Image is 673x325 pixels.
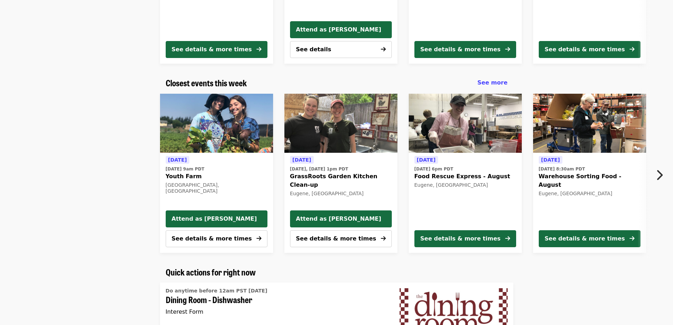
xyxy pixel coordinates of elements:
[296,25,386,34] span: Attend as [PERSON_NAME]
[290,41,392,58] button: See details
[296,46,331,53] span: See details
[166,230,267,247] button: See details & more times
[545,234,625,243] div: See details & more times
[414,182,516,188] div: Eugene, [GEOGRAPHIC_DATA]
[505,235,510,242] i: arrow-right icon
[166,285,383,319] a: See details for "Dining Room - Dishwasher"
[381,235,386,242] i: arrow-right icon
[539,230,640,247] button: See details & more times
[166,182,267,194] div: [GEOGRAPHIC_DATA], [GEOGRAPHIC_DATA]
[533,94,646,153] img: Warehouse Sorting Food - August organized by FOOD For Lane County
[505,46,510,53] i: arrow-right icon
[166,76,247,89] span: Closest events this week
[284,94,397,153] a: GrassRoots Garden Kitchen Clean-up
[160,94,273,153] img: Youth Farm organized by FOOD For Lane County
[166,166,205,172] time: [DATE] 9am PDT
[166,41,267,58] button: See details & more times
[166,295,383,305] span: Dining Room - Dishwasher
[290,191,392,197] div: Eugene, [GEOGRAPHIC_DATA]
[477,79,507,86] span: See more
[414,230,516,247] button: See details & more times
[414,166,453,172] time: [DATE] 6pm PDT
[414,41,516,58] button: See details & more times
[172,45,252,54] div: See details & more times
[160,78,513,88] div: Closest events this week
[539,41,640,58] button: See details & more times
[166,210,267,227] button: Attend as [PERSON_NAME]
[539,172,640,189] span: Warehouse Sorting Food - August
[166,288,267,294] span: Do anytime before 12am PST [DATE]
[290,166,348,172] time: [DATE], [DATE] 1pm PDT
[539,191,640,197] div: Eugene, [GEOGRAPHIC_DATA]
[630,46,634,53] i: arrow-right icon
[630,235,634,242] i: arrow-right icon
[172,215,261,223] span: Attend as [PERSON_NAME]
[420,45,501,54] div: See details & more times
[172,235,252,242] span: See details & more times
[381,46,386,53] i: arrow-right icon
[420,234,501,243] div: See details & more times
[290,230,392,247] button: See details & more times
[656,168,663,182] i: chevron-right icon
[409,94,522,153] img: Food Rescue Express - August organized by FOOD For Lane County
[293,157,311,163] span: [DATE]
[650,165,673,185] button: Next item
[541,157,560,163] span: [DATE]
[533,94,646,253] a: See details for "Warehouse Sorting Food - August"
[166,78,247,88] a: Closest events this week
[290,172,392,189] span: GrassRoots Garden Kitchen Clean-up
[168,157,187,163] span: [DATE]
[256,46,261,53] i: arrow-right icon
[290,156,392,198] a: See details for "GrassRoots Garden Kitchen Clean-up"
[284,94,397,153] img: GrassRoots Garden Kitchen Clean-up organized by FOOD For Lane County
[166,172,267,181] span: Youth Farm
[296,235,376,242] span: See details & more times
[417,157,436,163] span: [DATE]
[296,215,386,223] span: Attend as [PERSON_NAME]
[414,172,516,181] span: Food Rescue Express - August
[166,266,256,278] span: Quick actions for right now
[166,308,203,315] span: Interest Form
[256,235,261,242] i: arrow-right icon
[545,45,625,54] div: See details & more times
[160,94,273,153] a: Youth Farm
[409,94,522,253] a: See details for "Food Rescue Express - August"
[166,156,267,196] a: See details for "Youth Farm"
[290,21,392,38] button: Attend as [PERSON_NAME]
[290,210,392,227] button: Attend as [PERSON_NAME]
[539,166,585,172] time: [DATE] 8:30am PDT
[477,79,507,87] a: See more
